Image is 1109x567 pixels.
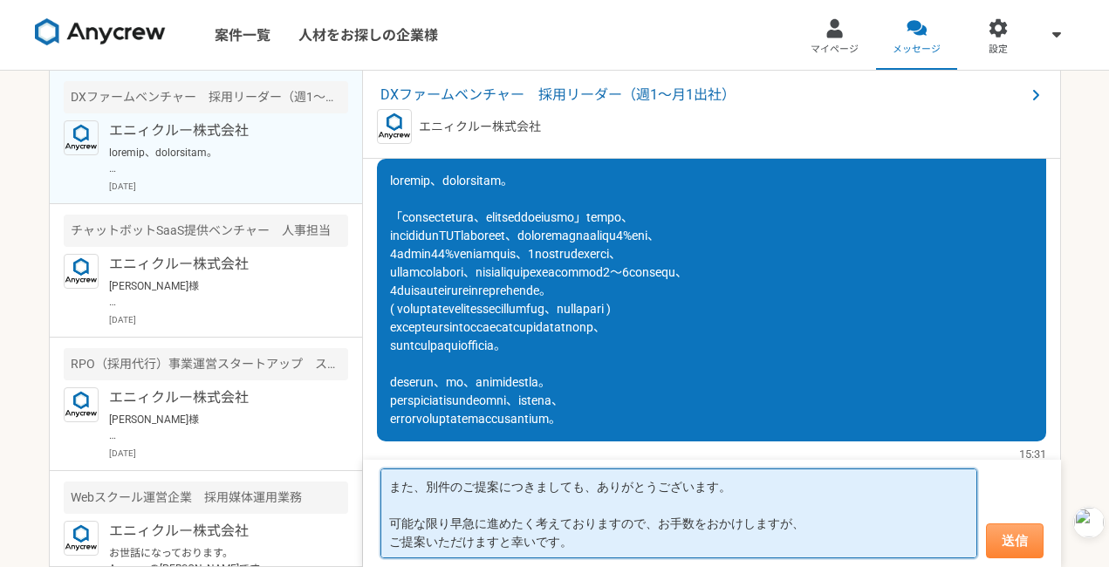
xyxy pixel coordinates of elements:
[811,43,859,57] span: マイページ
[380,85,1025,106] span: DXファームベンチャー 採用リーダー（週1〜月1出社）
[109,521,325,542] p: エニィクルー株式会社
[390,174,688,426] span: loremip、dolorsitam。 「consectetura、elitseddoeiusmo」tempo、 incididunTUTlaboreet、doloremagnaaliqu4%e...
[109,412,325,443] p: [PERSON_NAME]様 ご連絡いただき、ありがとうございます。 別件につきまして、承知いたしました。 取り急ぎの対応となり、大変恐縮ではございますが、 引き続き何卒、宜しくお願いいたします。
[893,43,941,57] span: メッセージ
[64,348,348,380] div: RPO（採用代行）事業運営スタートアップ スカウト・クライアント対応
[64,254,99,289] img: logo_text_blue_01.png
[64,387,99,422] img: logo_text_blue_01.png
[109,254,325,275] p: エニィクルー株式会社
[109,447,348,460] p: [DATE]
[64,482,348,514] div: Webスクール運営企業 採用媒体運用業務
[64,81,348,113] div: DXファームベンチャー 採用リーダー（週1〜月1出社）
[989,43,1008,57] span: 設定
[109,120,325,141] p: エニィクルー株式会社
[1019,446,1046,462] span: 15:31
[109,278,325,310] p: [PERSON_NAME]様 ご連絡いただき、ありがとうございます。 こちらの件につきまして、承知いたしました。 取り急ぎの対応となり、大変恐縮ではございますが、 何卒、宜しくお願いいたします。
[109,313,348,326] p: [DATE]
[986,523,1044,558] button: 送信
[64,215,348,247] div: チャットボットSaaS提供ベンチャー 人事担当
[109,180,348,193] p: [DATE]
[64,521,99,556] img: logo_text_blue_01.png
[380,468,977,558] textarea: また、別件のご提案につきましても、ありがとうございます。 可能な限り早急に進めたく考えておりますので、お手数をおかけしますが、 ご提案いただけますと幸いです。
[377,109,412,144] img: logo_text_blue_01.png
[109,387,325,408] p: エニィクルー株式会社
[419,118,541,136] p: エニィクルー株式会社
[35,18,166,46] img: 8DqYSo04kwAAAAASUVORK5CYII=
[109,145,325,176] p: loremip、dolorsitam。 「consectetura、elitseddoeiusmo」tempo、 incididunTUTlaboreet、doloremagnaaliqu4%e...
[64,120,99,155] img: logo_text_blue_01.png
